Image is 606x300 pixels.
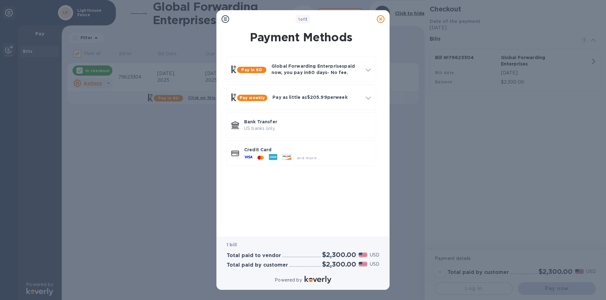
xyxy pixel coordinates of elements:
[275,277,302,283] p: Powered by
[298,17,300,22] span: 1
[322,251,356,259] h2: $2,300.00
[370,261,379,268] p: USD
[305,276,331,283] img: Logo
[370,252,379,258] p: USD
[244,147,371,153] p: Credit Card
[241,67,262,72] b: Pay in 60
[244,125,371,132] p: US banks only.
[225,31,377,44] h1: Payment Methods
[359,262,367,266] img: USD
[227,242,237,247] b: 1 bill
[298,17,308,22] b: of 3
[227,253,281,259] h3: Total paid to vendor
[240,95,265,100] b: Pay weekly
[271,63,361,76] p: Global Forwarding Enterprises paid now, you pay in 60 days - No fee.
[227,262,288,268] h3: Total paid by customer
[359,253,367,257] img: USD
[322,260,356,268] h2: $2,300.00
[297,155,320,160] span: and more...
[272,94,361,100] p: Pay as little as $205.99 per week
[244,119,371,125] p: Bank Transfer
